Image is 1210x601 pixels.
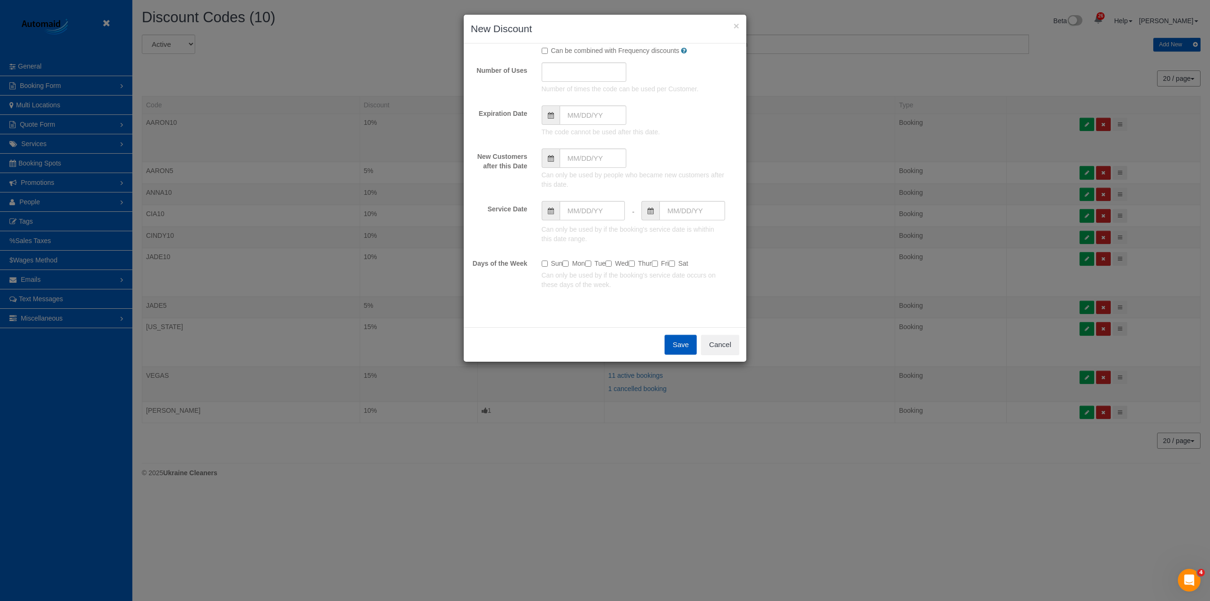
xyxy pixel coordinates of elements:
label: Tue [585,255,606,268]
label: Sun [542,255,563,268]
input: Fri [652,261,658,267]
label: Sat [669,255,688,268]
label: New Customers after this Date [464,148,535,171]
label: Can be combined with Frequency discounts [542,43,680,55]
input: MM/DD/YY [560,105,626,125]
button: × [734,21,739,31]
label: Thur [629,255,652,268]
input: MM/DD/YY [560,148,626,168]
input: Thur [629,261,635,267]
iframe: Intercom live chat [1178,569,1201,592]
input: MM/DD/YY [659,201,725,220]
input: Tue [585,261,591,267]
button: Save [665,335,697,355]
input: Mon [562,261,569,267]
span: Can only be used by if the booking's service date is whithin this date range. [542,225,726,244]
label: Service Date [464,201,535,214]
span: Can only be used by people who became new customers after this date. [542,170,726,189]
label: Mon [562,255,585,268]
input: Can be combined with Frequency discounts [542,48,548,54]
span: Number of times the code can be used per Customer. [542,84,726,94]
input: MM/DD/YY [560,201,625,220]
label: Expiration Date [464,105,535,118]
h3: New Discount [471,22,739,36]
span: The code cannot be used after this date. [542,127,726,137]
label: Days of the Week [464,255,535,268]
input: Wed [605,261,612,267]
label: Wed [605,255,629,268]
input: Sun [542,261,548,267]
label: Fri [652,255,669,268]
span: 4 [1197,569,1205,576]
span: Can only be used by if the booking's service date occurs on these days of the week. [542,270,726,289]
td: - [632,201,634,222]
input: Sat [669,261,675,267]
label: Number of Uses [464,62,535,75]
button: Cancel [701,335,739,355]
